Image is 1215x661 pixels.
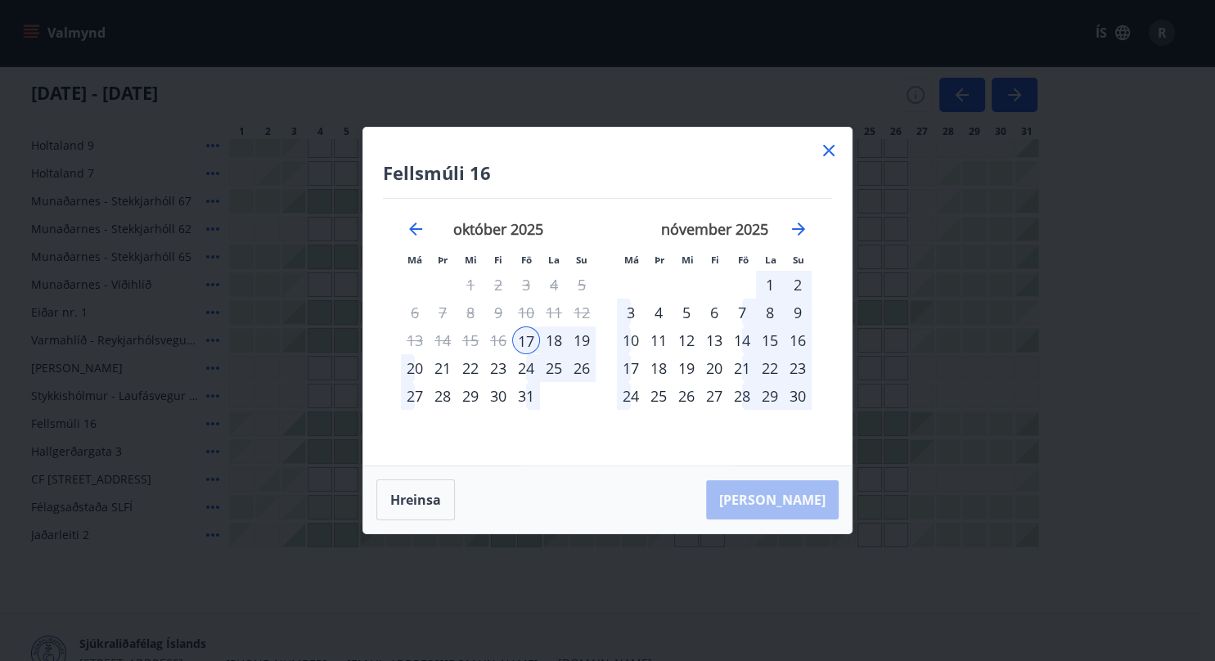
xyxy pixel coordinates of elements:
div: 10 [617,326,645,354]
small: La [765,254,776,266]
td: Choose sunnudagur, 19. október 2025 as your check-out date. It’s available. [568,326,596,354]
div: 30 [784,382,812,410]
div: 27 [700,382,728,410]
div: 27 [401,382,429,410]
td: Choose sunnudagur, 30. nóvember 2025 as your check-out date. It’s available. [784,382,812,410]
div: 19 [673,354,700,382]
td: Not available. laugardagur, 11. október 2025 [540,299,568,326]
td: Choose miðvikudagur, 26. nóvember 2025 as your check-out date. It’s available. [673,382,700,410]
td: Choose miðvikudagur, 19. nóvember 2025 as your check-out date. It’s available. [673,354,700,382]
div: 30 [484,382,512,410]
div: 21 [728,354,756,382]
td: Choose þriðjudagur, 21. október 2025 as your check-out date. It’s available. [429,354,457,382]
td: Choose þriðjudagur, 4. nóvember 2025 as your check-out date. It’s available. [645,299,673,326]
td: Choose miðvikudagur, 12. nóvember 2025 as your check-out date. It’s available. [673,326,700,354]
div: 28 [429,382,457,410]
td: Choose laugardagur, 8. nóvember 2025 as your check-out date. It’s available. [756,299,784,326]
div: 2 [784,271,812,299]
div: 15 [756,326,784,354]
td: Choose laugardagur, 15. nóvember 2025 as your check-out date. It’s available. [756,326,784,354]
small: Þr [655,254,664,266]
div: 25 [540,354,568,382]
td: Not available. miðvikudagur, 15. október 2025 [457,326,484,354]
div: 17 [617,354,645,382]
td: Choose þriðjudagur, 25. nóvember 2025 as your check-out date. It’s available. [645,382,673,410]
td: Choose fimmtudagur, 27. nóvember 2025 as your check-out date. It’s available. [700,382,728,410]
div: 17 [512,326,540,354]
div: 8 [756,299,784,326]
div: 3 [617,299,645,326]
div: 23 [484,354,512,382]
td: Choose þriðjudagur, 28. október 2025 as your check-out date. It’s available. [429,382,457,410]
div: 5 [673,299,700,326]
small: Mi [682,254,694,266]
td: Choose fimmtudagur, 6. nóvember 2025 as your check-out date. It’s available. [700,299,728,326]
td: Choose mánudagur, 10. nóvember 2025 as your check-out date. It’s available. [617,326,645,354]
small: Þr [438,254,448,266]
td: Choose föstudagur, 24. október 2025 as your check-out date. It’s available. [512,354,540,382]
strong: október 2025 [453,219,543,239]
small: Fi [494,254,502,266]
div: 20 [700,354,728,382]
td: Choose föstudagur, 28. nóvember 2025 as your check-out date. It’s available. [728,382,756,410]
div: 16 [784,326,812,354]
small: Mi [465,254,477,266]
small: Fö [738,254,749,266]
td: Not available. þriðjudagur, 7. október 2025 [429,299,457,326]
div: 29 [756,382,784,410]
div: Move forward to switch to the next month. [789,219,808,239]
td: Choose fimmtudagur, 23. október 2025 as your check-out date. It’s available. [484,354,512,382]
div: 19 [568,326,596,354]
td: Choose mánudagur, 24. nóvember 2025 as your check-out date. It’s available. [617,382,645,410]
div: 21 [429,354,457,382]
div: Aðeins útritun í boði [457,271,484,299]
small: Su [576,254,587,266]
div: 29 [457,382,484,410]
div: 12 [673,326,700,354]
div: Calendar [383,199,832,446]
strong: nóvember 2025 [661,219,768,239]
td: Not available. sunnudagur, 12. október 2025 [568,299,596,326]
td: Not available. miðvikudagur, 8. október 2025 [457,299,484,326]
div: 13 [700,326,728,354]
div: 24 [617,382,645,410]
td: Choose miðvikudagur, 22. október 2025 as your check-out date. It’s available. [457,354,484,382]
div: Move backward to switch to the previous month. [406,219,425,239]
small: Su [793,254,804,266]
small: Má [624,254,639,266]
td: Choose mánudagur, 20. október 2025 as your check-out date. It’s available. [401,354,429,382]
td: Choose föstudagur, 7. nóvember 2025 as your check-out date. It’s available. [728,299,756,326]
td: Not available. mánudagur, 6. október 2025 [401,299,429,326]
div: 23 [784,354,812,382]
td: Selected as start date. föstudagur, 17. október 2025 [512,326,540,354]
div: 6 [700,299,728,326]
td: Choose föstudagur, 21. nóvember 2025 as your check-out date. It’s available. [728,354,756,382]
td: Not available. fimmtudagur, 16. október 2025 [484,326,512,354]
td: Choose þriðjudagur, 11. nóvember 2025 as your check-out date. It’s available. [645,326,673,354]
td: Not available. þriðjudagur, 14. október 2025 [429,326,457,354]
td: Choose föstudagur, 31. október 2025 as your check-out date. It’s available. [512,382,540,410]
td: Choose sunnudagur, 23. nóvember 2025 as your check-out date. It’s available. [784,354,812,382]
td: Not available. miðvikudagur, 1. október 2025 [457,271,484,299]
td: Choose sunnudagur, 2. nóvember 2025 as your check-out date. It’s available. [784,271,812,299]
td: Not available. fimmtudagur, 2. október 2025 [484,271,512,299]
div: 26 [673,382,700,410]
td: Not available. laugardagur, 4. október 2025 [540,271,568,299]
td: Choose föstudagur, 14. nóvember 2025 as your check-out date. It’s available. [728,326,756,354]
small: Má [407,254,422,266]
button: Hreinsa [376,479,455,520]
td: Not available. föstudagur, 3. október 2025 [512,271,540,299]
td: Choose mánudagur, 3. nóvember 2025 as your check-out date. It’s available. [617,299,645,326]
td: Choose laugardagur, 18. október 2025 as your check-out date. It’s available. [540,326,568,354]
div: 11 [645,326,673,354]
td: Choose laugardagur, 22. nóvember 2025 as your check-out date. It’s available. [756,354,784,382]
td: Choose fimmtudagur, 30. október 2025 as your check-out date. It’s available. [484,382,512,410]
div: 9 [784,299,812,326]
div: 20 [401,354,429,382]
div: 24 [512,354,540,382]
td: Choose laugardagur, 29. nóvember 2025 as your check-out date. It’s available. [756,382,784,410]
td: Choose mánudagur, 17. nóvember 2025 as your check-out date. It’s available. [617,354,645,382]
div: 28 [728,382,756,410]
div: 18 [645,354,673,382]
div: 14 [728,326,756,354]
